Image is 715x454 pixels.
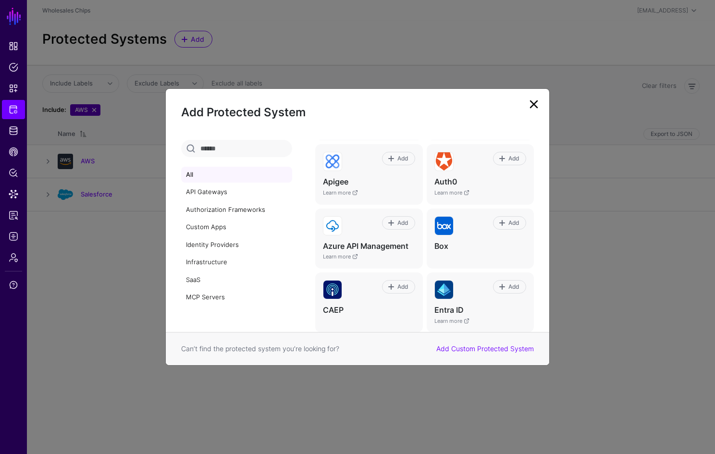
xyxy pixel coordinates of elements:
a: Infrastructure [181,254,292,270]
a: Learn more [323,253,358,260]
h4: Box [434,241,526,251]
a: Add [382,280,415,294]
img: svg+xml;base64,PHN2ZyB3aWR0aD0iNjQiIGhlaWdodD0iNjQiIHZpZXdCb3g9IjAgMCA2NCA2NCIgZmlsbD0ibm9uZSIgeG... [323,152,342,171]
span: Add [396,154,409,163]
a: Authorization Frameworks [181,202,292,218]
img: svg+xml;base64,PHN2ZyB3aWR0aD0iNjQiIGhlaWdodD0iNjQiIHZpZXdCb3g9IjAgMCA2NCA2NCIgZmlsbD0ibm9uZSIgeG... [435,217,453,235]
a: API Gateways [181,184,292,200]
a: Add [382,152,415,165]
a: Custom Apps [181,219,292,235]
span: Add [396,219,409,227]
a: Add [493,152,526,165]
h4: Azure API Management [323,241,415,251]
a: Add [493,216,526,230]
h4: CAEP [323,305,415,315]
img: svg+xml;base64,PHN2ZyB3aWR0aD0iNjQiIGhlaWdodD0iNjQiIHZpZXdCb3g9IjAgMCA2NCA2NCIgZmlsbD0ibm9uZSIgeG... [435,281,453,299]
a: Add [493,280,526,294]
span: Add [507,282,520,291]
a: Identity Providers [181,237,292,253]
a: All [181,167,292,183]
span: Add [507,154,520,163]
a: Learn more [434,318,469,324]
a: Learn more [323,189,358,196]
h4: Auth0 [434,177,526,187]
a: Add [382,216,415,230]
img: svg+xml;base64,PHN2ZyB3aWR0aD0iMTE2IiBoZWlnaHQ9IjEyOSIgdmlld0JveD0iMCAwIDExNiAxMjkiIGZpbGw9Im5vbm... [435,152,453,171]
img: svg+xml;base64,PHN2ZyB3aWR0aD0iNjQiIGhlaWdodD0iNjQiIHZpZXdCb3g9IjAgMCA2NCA2NCIgZmlsbD0ibm9uZSIgeG... [323,281,342,299]
h4: Entra ID [434,305,526,315]
h2: Add Protected System [181,104,534,121]
span: Can’t find the protected system you’re looking for? [181,344,339,353]
img: svg+xml;base64,PHN2ZyB3aWR0aD0iNjQiIGhlaWdodD0iNjQiIHZpZXdCb3g9IjAgMCA2NCA2NCIgZmlsbD0ibm9uZSIgeG... [323,217,342,235]
a: SaaS [181,272,292,288]
a: MCP Servers [181,289,292,306]
a: Add Custom Protected System [436,344,534,353]
span: Add [396,282,409,291]
a: Learn more [434,189,469,196]
h4: Apigee [323,177,415,187]
span: Add [507,219,520,227]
